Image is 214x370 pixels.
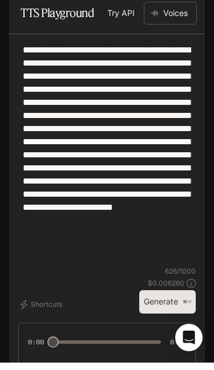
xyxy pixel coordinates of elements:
button: open drawer [9,6,29,26]
p: ⌘⏎ [183,306,191,313]
h1: TTS Playground [21,9,94,32]
a: Try API [103,9,139,32]
button: Generate⌘⏎ [139,298,196,321]
button: Voices [144,9,197,32]
button: Shortcuts [18,303,67,321]
div: Open Intercom Messenger [175,331,203,359]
